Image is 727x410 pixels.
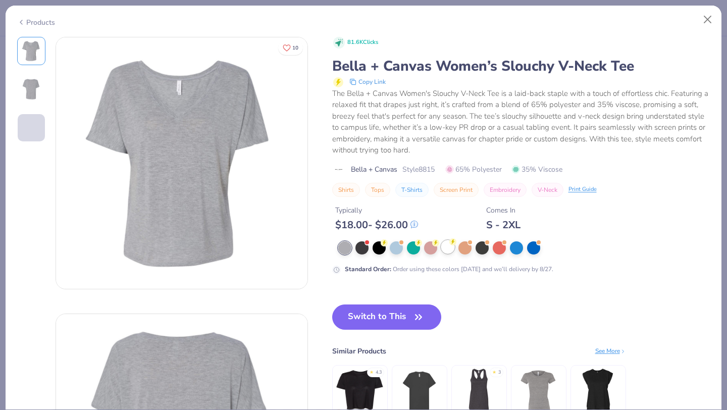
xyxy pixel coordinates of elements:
div: See More [595,346,626,355]
span: 10 [292,45,298,50]
div: Typically [335,205,418,216]
button: Like [278,40,303,55]
img: Back [19,77,43,101]
button: V-Neck [532,183,563,197]
span: Style 8815 [402,164,435,175]
img: brand logo [332,166,346,174]
button: Switch to This [332,304,442,330]
button: Screen Print [434,183,479,197]
span: 65% Polyester [446,164,502,175]
span: 81.6K Clicks [347,38,378,47]
img: Front [56,37,307,289]
div: 3 [498,369,501,376]
button: Close [698,10,717,29]
span: Bella + Canvas [351,164,397,175]
div: S - 2XL [486,219,521,231]
div: 4.3 [376,369,382,376]
div: Products [17,17,55,28]
div: Similar Products [332,346,386,356]
button: Shirts [332,183,360,197]
div: $ 18.00 - $ 26.00 [335,219,418,231]
button: T-Shirts [395,183,429,197]
div: The Bella + Canvas Women's Slouchy V-Neck Tee is a laid-back staple with a touch of effortless ch... [332,88,710,156]
button: copy to clipboard [346,76,389,88]
div: ★ [492,369,496,373]
div: Bella + Canvas Women’s Slouchy V-Neck Tee [332,57,710,76]
div: Print Guide [568,185,597,194]
button: Embroidery [484,183,527,197]
span: 35% Viscose [512,164,562,175]
div: Comes In [486,205,521,216]
div: Order using these colors [DATE] and we’ll delivery by 8/27. [345,265,553,274]
img: User generated content [18,141,19,169]
div: ★ [370,369,374,373]
button: Tops [365,183,390,197]
img: Front [19,39,43,63]
strong: Standard Order : [345,265,391,273]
